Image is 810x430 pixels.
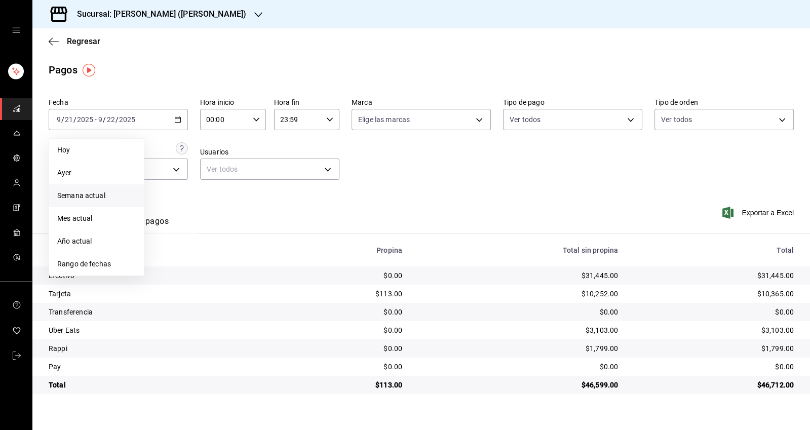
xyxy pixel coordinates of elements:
div: Uber Eats [49,325,273,335]
div: $31,445.00 [418,270,618,281]
span: / [103,115,106,124]
input: ---- [119,115,136,124]
label: Fecha [49,99,188,106]
div: Transferencia [49,307,273,317]
span: Elige las marcas [358,114,410,125]
div: $1,799.00 [418,343,618,354]
div: $0.00 [634,307,794,317]
div: $3,103.00 [418,325,618,335]
div: Tipo de pago [49,246,273,254]
span: / [61,115,64,124]
span: Semana actual [57,190,136,201]
div: $0.00 [418,307,618,317]
span: / [115,115,119,124]
span: Año actual [57,236,136,247]
button: Regresar [49,36,100,46]
input: -- [98,115,103,124]
label: Marca [352,99,491,106]
input: -- [106,115,115,124]
div: $1,799.00 [634,343,794,354]
div: $0.00 [418,362,618,372]
span: Regresar [67,36,100,46]
div: $10,365.00 [634,289,794,299]
span: Hoy [57,145,136,155]
input: -- [56,115,61,124]
div: Rappi [49,343,273,354]
input: -- [64,115,73,124]
div: Total [634,246,794,254]
span: - [95,115,97,124]
div: $31,445.00 [634,270,794,281]
div: $0.00 [634,362,794,372]
div: Efectivo [49,270,273,281]
div: $46,712.00 [634,380,794,390]
span: Mes actual [57,213,136,224]
span: Ver todos [661,114,692,125]
div: Propina [289,246,402,254]
div: $0.00 [289,362,402,372]
div: Ver todos [200,159,339,180]
div: $10,252.00 [418,289,618,299]
button: Exportar a Excel [724,207,794,219]
div: Tarjeta [49,289,273,299]
div: $113.00 [289,380,402,390]
span: / [73,115,76,124]
img: Tooltip marker [83,64,95,76]
div: $46,599.00 [418,380,618,390]
span: Ver todos [510,114,541,125]
div: Pagos [49,62,78,77]
label: Hora inicio [200,99,266,106]
div: $0.00 [289,343,402,354]
label: Tipo de orden [654,99,794,106]
div: Total sin propina [418,246,618,254]
h3: Sucursal: [PERSON_NAME] ([PERSON_NAME]) [69,8,246,20]
div: Total [49,380,273,390]
label: Usuarios [200,148,339,155]
label: Tipo de pago [503,99,642,106]
span: Ayer [57,168,136,178]
label: Hora fin [274,99,340,106]
input: ---- [76,115,94,124]
div: $0.00 [289,307,402,317]
div: $0.00 [289,325,402,335]
button: open drawer [12,26,20,34]
div: $113.00 [289,289,402,299]
div: Pay [49,362,273,372]
div: $0.00 [289,270,402,281]
span: Rango de fechas [57,259,136,269]
div: $3,103.00 [634,325,794,335]
button: Ver pagos [131,216,169,233]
